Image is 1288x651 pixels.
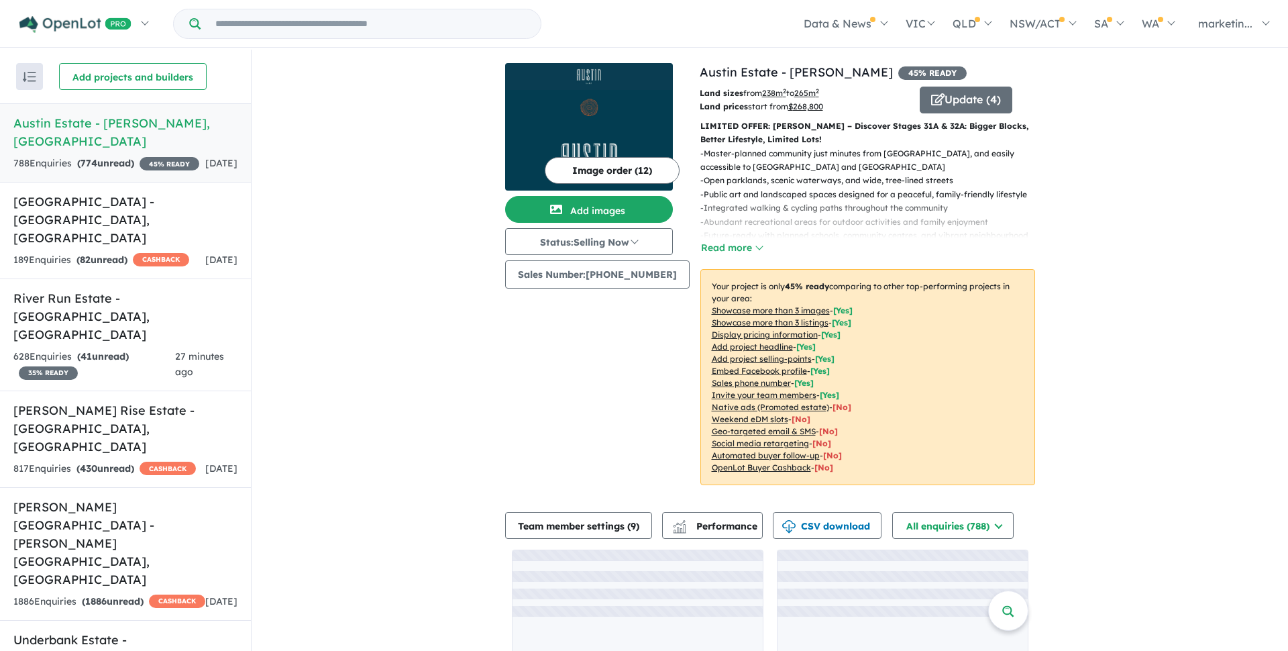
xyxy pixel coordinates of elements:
b: Land sizes [700,88,743,98]
span: 430 [80,462,97,474]
u: OpenLot Buyer Cashback [712,462,811,472]
span: [No] [823,450,842,460]
p: - Future-ready with planned schools, community centres, and vibrant neighbourhood hubs [700,229,1046,256]
span: [DATE] [205,254,237,266]
p: start from [700,100,910,113]
span: [ Yes ] [794,378,814,388]
button: Add images [505,196,673,223]
span: [DATE] [205,595,237,607]
h5: [GEOGRAPHIC_DATA] - [GEOGRAPHIC_DATA] , [GEOGRAPHIC_DATA] [13,193,237,247]
a: Austin Estate - Lara LogoAustin Estate - Lara [505,63,673,191]
span: 82 [80,254,91,266]
img: bar-chart.svg [673,524,686,533]
span: 45 % READY [140,157,199,170]
button: CSV download [773,512,881,539]
p: - Public art and landscaped spaces designed for a peaceful, family-friendly lifestyle [700,188,1046,201]
u: 265 m [794,88,819,98]
u: Embed Facebook profile [712,366,807,376]
span: [ Yes ] [796,342,816,352]
button: All enquiries (788) [892,512,1014,539]
span: CASHBACK [133,253,189,266]
button: Performance [662,512,763,539]
u: Invite your team members [712,390,816,400]
img: Austin Estate - Lara Logo [511,68,667,85]
b: Land prices [700,101,748,111]
span: [No] [814,462,833,472]
u: Social media retargeting [712,438,809,448]
p: - Integrated walking & cycling paths throughout the community [700,201,1046,215]
button: Team member settings (9) [505,512,652,539]
a: Austin Estate - [PERSON_NAME] [700,64,893,80]
button: Status:Selling Now [505,228,673,255]
span: 774 [80,157,97,169]
strong: ( unread) [77,157,134,169]
u: $ 268,800 [788,101,823,111]
p: Your project is only comparing to other top-performing projects in your area: - - - - - - - - - -... [700,269,1035,485]
input: Try estate name, suburb, builder or developer [203,9,538,38]
span: CASHBACK [149,595,205,608]
strong: ( unread) [77,350,129,362]
span: [No] [819,426,838,436]
img: Austin Estate - Lara [505,90,673,191]
div: 189 Enquir ies [13,252,189,268]
span: [No] [812,438,831,448]
u: Automated buyer follow-up [712,450,820,460]
u: Sales phone number [712,378,791,388]
span: CASHBACK [140,462,196,475]
p: LIMITED OFFER: [PERSON_NAME] – Discover Stages 31A & 32A: Bigger Blocks, Better Lifestyle, Limite... [700,119,1035,147]
strong: ( unread) [76,462,134,474]
u: Add project selling-points [712,354,812,364]
div: 788 Enquir ies [13,156,199,172]
p: - Open parklands, scenic waterways, and wide, tree-lined streets [700,174,1046,187]
span: 41 [80,350,92,362]
u: Showcase more than 3 images [712,305,830,315]
div: 817 Enquir ies [13,461,196,477]
button: Sales Number:[PHONE_NUMBER] [505,260,690,289]
strong: ( unread) [82,595,144,607]
span: [DATE] [205,157,237,169]
u: Display pricing information [712,330,818,340]
button: Update (4) [920,87,1012,113]
img: line-chart.svg [673,520,685,528]
span: 27 minutes ago [175,350,224,379]
b: 45 % ready [785,281,829,291]
span: 1886 [85,595,107,607]
u: Add project headline [712,342,793,352]
button: Add projects and builders [59,63,207,90]
span: [ Yes ] [815,354,835,364]
h5: [PERSON_NAME][GEOGRAPHIC_DATA] - [PERSON_NAME][GEOGRAPHIC_DATA] , [GEOGRAPHIC_DATA] [13,498,237,589]
button: Image order (12) [545,157,680,184]
u: Weekend eDM slots [712,414,788,424]
h5: River Run Estate - [GEOGRAPHIC_DATA] , [GEOGRAPHIC_DATA] [13,289,237,344]
p: - Abundant recreational areas for outdoor activities and family enjoyment [700,215,1046,229]
u: Native ads (Promoted estate) [712,402,829,412]
sup: 2 [816,87,819,95]
img: download icon [782,520,796,534]
div: 1886 Enquir ies [13,594,205,610]
h5: Austin Estate - [PERSON_NAME] , [GEOGRAPHIC_DATA] [13,114,237,150]
h5: [PERSON_NAME] Rise Estate - [GEOGRAPHIC_DATA] , [GEOGRAPHIC_DATA] [13,401,237,456]
span: 9 [631,520,636,532]
span: marketin... [1198,17,1252,30]
u: Geo-targeted email & SMS [712,426,816,436]
span: [ Yes ] [820,390,839,400]
button: Read more [700,240,763,256]
img: Openlot PRO Logo White [19,16,131,33]
p: from [700,87,910,100]
u: 238 m [762,88,786,98]
u: Showcase more than 3 listings [712,317,828,328]
img: sort.svg [23,72,36,82]
div: 628 Enquir ies [13,349,175,381]
sup: 2 [783,87,786,95]
span: 45 % READY [898,66,967,80]
span: [No] [792,414,810,424]
span: [DATE] [205,462,237,474]
strong: ( unread) [76,254,127,266]
span: [No] [833,402,851,412]
p: - Master-planned community just minutes from [GEOGRAPHIC_DATA], and easily accessible to [GEOGRAP... [700,147,1046,174]
span: Performance [675,520,757,532]
span: to [786,88,819,98]
span: [ Yes ] [833,305,853,315]
span: 35 % READY [19,366,78,380]
span: [ Yes ] [821,330,841,340]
